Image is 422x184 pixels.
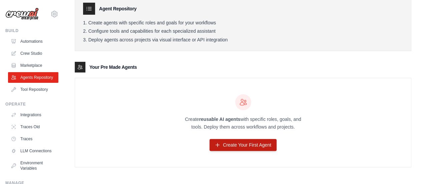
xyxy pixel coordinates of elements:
a: Create Your First Agent [209,139,277,151]
a: Traces Old [8,122,58,132]
li: Configure tools and capabilities for each specialized assistant [83,28,403,34]
h3: Agent Repository [99,5,136,12]
a: LLM Connections [8,146,58,156]
div: Build [5,28,58,33]
a: Automations [8,36,58,47]
a: Crew Studio [8,48,58,59]
a: Tool Repository [8,84,58,95]
li: Create agents with specific roles and goals for your workflows [83,20,403,26]
p: Create with specific roles, goals, and tools. Deploy them across workflows and projects. [179,116,307,131]
h3: Your Pre Made Agents [89,64,137,70]
a: Environment Variables [8,158,58,174]
a: Marketplace [8,60,58,71]
a: Traces [8,134,58,144]
div: Operate [5,102,58,107]
li: Deploy agents across projects via visual interface or API integration [83,37,403,43]
a: Agents Repository [8,72,58,83]
strong: reusable AI agents [199,117,240,122]
a: Integrations [8,110,58,120]
img: Logo [5,8,39,20]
